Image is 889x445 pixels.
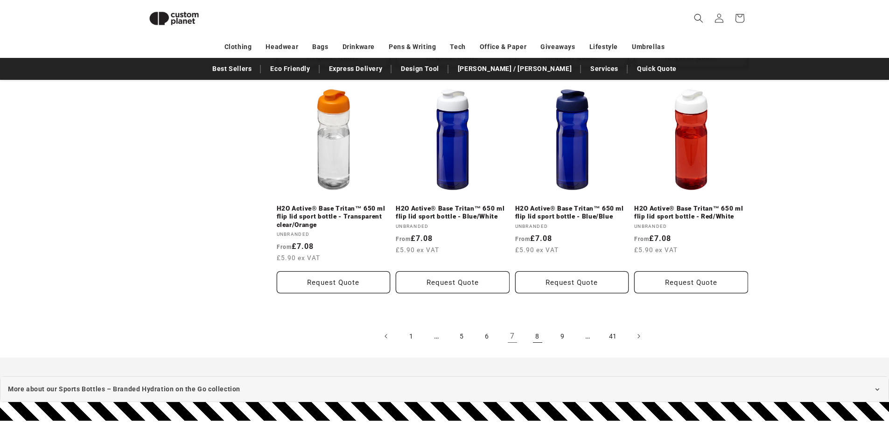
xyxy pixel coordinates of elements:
[634,271,748,293] button: Request Quote
[733,344,889,445] iframe: Chat Widget
[208,61,256,77] a: Best Sellers
[396,205,510,221] a: H2O Active® Base Tritan™ 650 ml flip lid sport bottle - Blue/White
[141,4,207,33] img: Custom Planet
[477,326,497,346] a: Page 6
[389,39,436,55] a: Pens & Writing
[277,271,391,293] button: Request Quote
[277,326,748,346] nav: Pagination
[277,205,391,229] a: H2O Active® Base Tritan™ 650 ml flip lid sport bottle - Transparent clear/Orange
[586,61,623,77] a: Services
[312,39,328,55] a: Bags
[502,326,523,346] a: Page 7
[224,39,252,55] a: Clothing
[453,61,576,77] a: [PERSON_NAME] / [PERSON_NAME]
[603,326,623,346] a: Page 41
[515,205,629,221] a: H2O Active® Base Tritan™ 650 ml flip lid sport bottle - Blue/Blue
[540,39,575,55] a: Giveaways
[634,205,748,221] a: H2O Active® Base Tritan™ 650 ml flip lid sport bottle - Red/White
[396,271,510,293] button: Request Quote
[578,326,598,346] span: …
[401,326,422,346] a: Page 1
[324,61,387,77] a: Express Delivery
[515,271,629,293] button: Request Quote
[396,61,444,77] a: Design Tool
[553,326,573,346] a: Page 9
[628,326,649,346] a: Next page
[376,326,397,346] a: Previous page
[427,326,447,346] span: …
[688,8,709,28] summary: Search
[452,326,472,346] a: Page 5
[589,39,618,55] a: Lifestyle
[632,61,681,77] a: Quick Quote
[632,39,665,55] a: Umbrellas
[266,61,315,77] a: Eco Friendly
[8,383,240,395] span: More about our Sports Bottles – Branded Hydration on the Go collection
[343,39,375,55] a: Drinkware
[450,39,465,55] a: Tech
[527,326,548,346] a: Page 8
[266,39,298,55] a: Headwear
[480,39,526,55] a: Office & Paper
